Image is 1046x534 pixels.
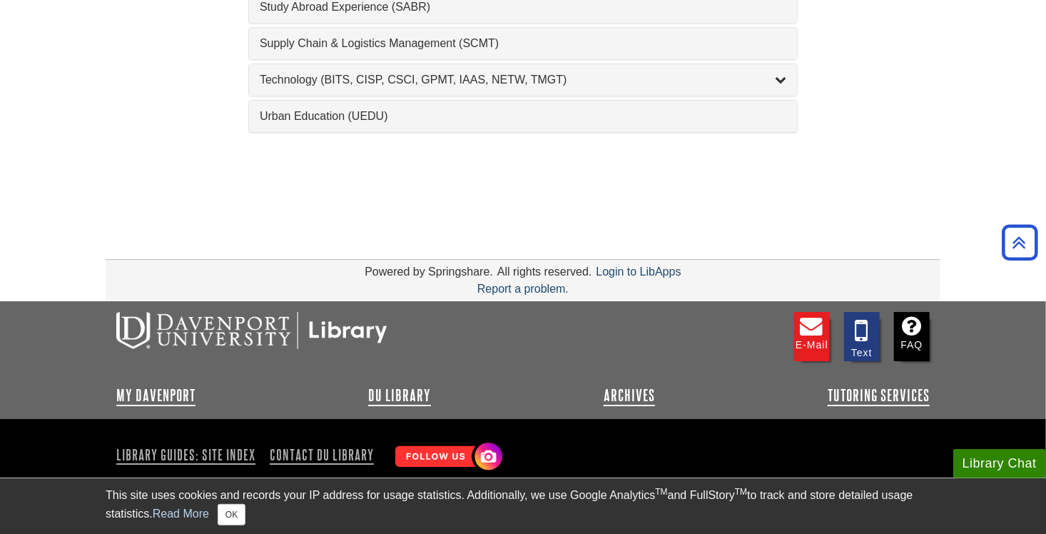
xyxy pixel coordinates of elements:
a: DU Library [368,387,431,404]
button: Library Chat [953,449,1046,478]
sup: TM [735,487,747,497]
a: FAQ [894,312,930,361]
a: E-mail [794,312,830,361]
a: Technology (BITS, CISP, CSCI, GPMT, IAAS, NETW, TMGT) [260,71,786,89]
a: Urban Education (UEDU) [260,108,786,125]
div: Powered by Springshare. [362,266,495,278]
img: Follow Us! Instagram [388,437,506,478]
button: Close [218,504,245,525]
a: Read More [153,508,209,520]
a: Contact DU Library [264,443,380,467]
a: Text [844,312,880,361]
a: Library Guides: Site Index [116,443,261,467]
a: Archives [604,387,655,404]
img: DU Libraries [116,312,387,349]
div: All rights reserved. [495,266,594,278]
a: Tutoring Services [828,387,930,404]
a: Back to Top [997,233,1042,252]
a: Supply Chain & Logistics Management (SCMT) [260,35,786,52]
sup: TM [655,487,667,497]
a: My Davenport [116,387,196,404]
a: Login to LibApps [596,266,681,278]
div: This site uses cookies and records your IP address for usage statistics. Additionally, we use Goo... [106,487,940,525]
a: Report a problem. [477,283,569,295]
